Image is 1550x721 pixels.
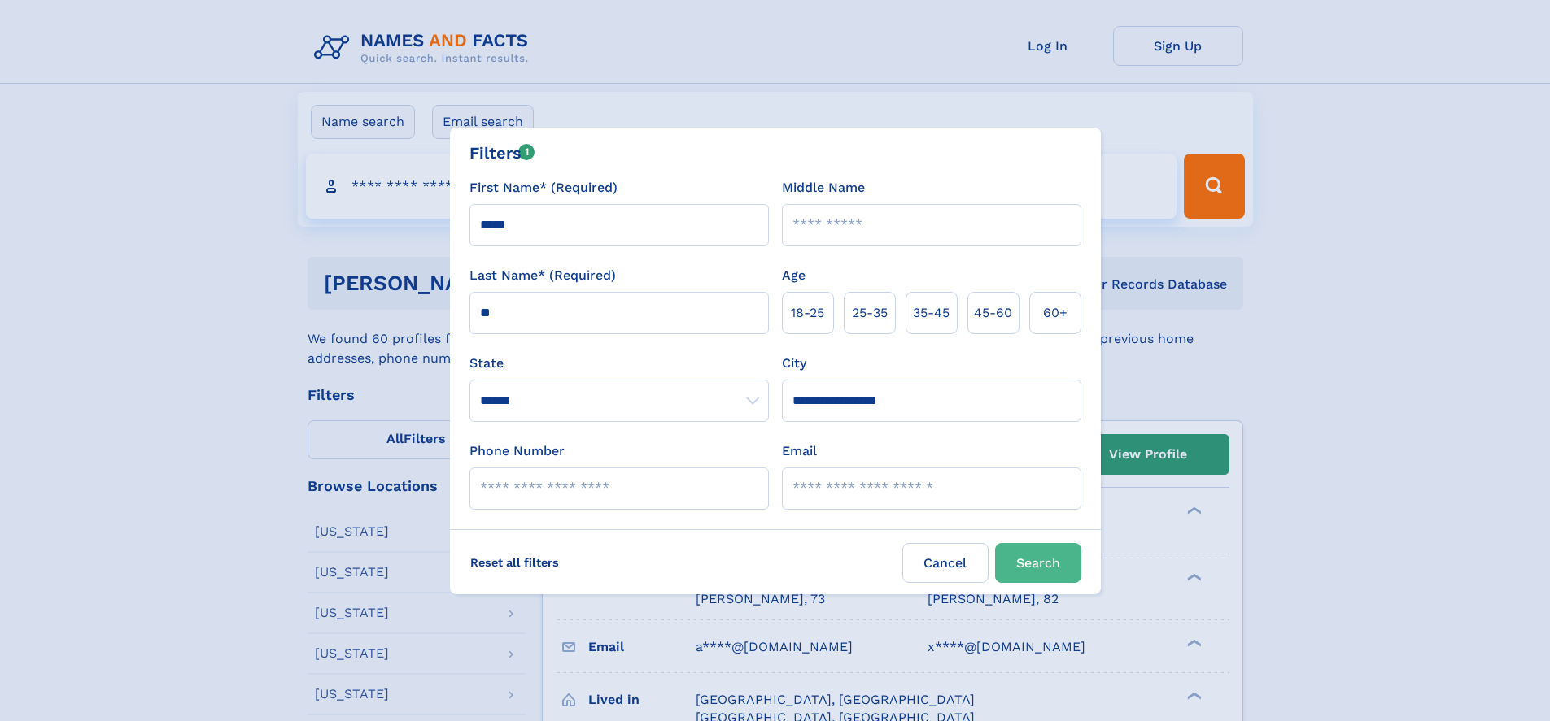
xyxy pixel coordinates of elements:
[995,543,1081,583] button: Search
[782,354,806,373] label: City
[782,266,806,285] label: Age
[469,441,565,461] label: Phone Number
[469,266,616,285] label: Last Name* (Required)
[791,303,824,323] span: 18‑25
[469,141,535,165] div: Filters
[460,543,570,582] label: Reset all filters
[902,543,989,583] label: Cancel
[469,178,618,198] label: First Name* (Required)
[1043,303,1068,323] span: 60+
[974,303,1012,323] span: 45‑60
[782,441,817,461] label: Email
[782,178,865,198] label: Middle Name
[913,303,950,323] span: 35‑45
[469,354,769,373] label: State
[852,303,888,323] span: 25‑35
